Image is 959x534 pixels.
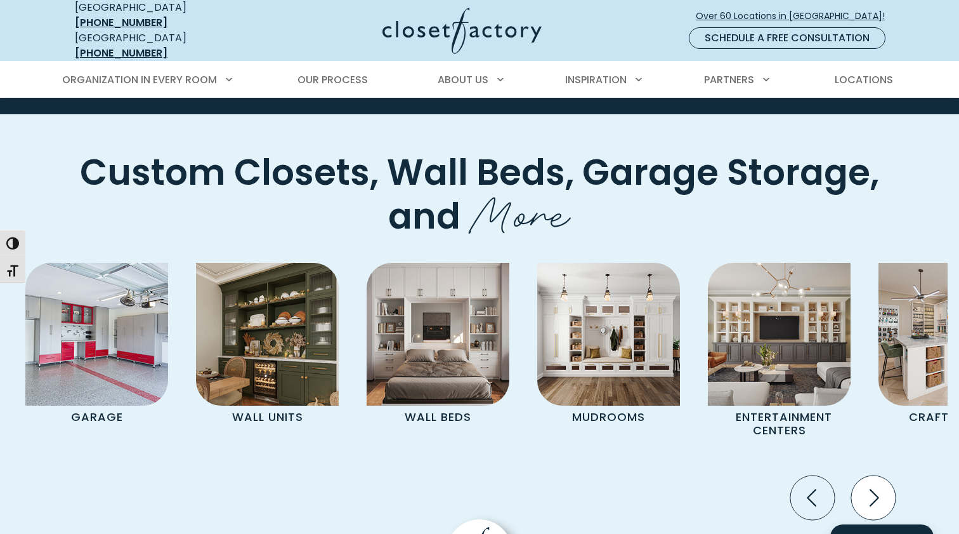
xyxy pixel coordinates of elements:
a: Garage Cabinets Garage [11,263,182,429]
a: Over 60 Locations in [GEOGRAPHIC_DATA]! [695,5,896,27]
span: Over 60 Locations in [GEOGRAPHIC_DATA]! [696,10,895,23]
img: Wall unit [196,263,339,406]
nav: Primary Menu [53,62,906,98]
img: Closet Factory Logo [382,8,542,54]
span: Custom Closets, Wall Beds, Garage Storage, and [80,147,879,241]
a: Wall Bed Wall Beds [353,263,523,429]
img: Mudroom Cabinets [537,263,680,406]
a: Mudroom Cabinets Mudrooms [523,263,694,429]
a: Wall unit Wall Units [182,263,353,429]
span: About Us [438,72,488,87]
button: Previous slide [785,471,840,525]
p: Wall Beds [384,406,492,429]
a: Schedule a Free Consultation [689,27,885,49]
img: Garage Cabinets [25,263,168,406]
a: [PHONE_NUMBER] [75,15,167,30]
span: Inspiration [565,72,627,87]
a: [PHONE_NUMBER] [75,46,167,60]
span: Locations [835,72,893,87]
img: Wall Bed [367,263,509,406]
span: More [469,177,571,243]
div: [GEOGRAPHIC_DATA] [75,30,259,61]
span: Organization in Every Room [62,72,217,87]
p: Mudrooms [555,406,662,429]
p: Wall Units [214,406,321,429]
span: Partners [704,72,754,87]
span: Our Process [297,72,368,87]
p: Garage [43,406,150,429]
img: Entertainment Center [708,263,851,406]
button: Next slide [846,471,901,525]
p: Entertainment Centers [726,406,833,442]
a: Entertainment Center Entertainment Centers [694,263,864,442]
